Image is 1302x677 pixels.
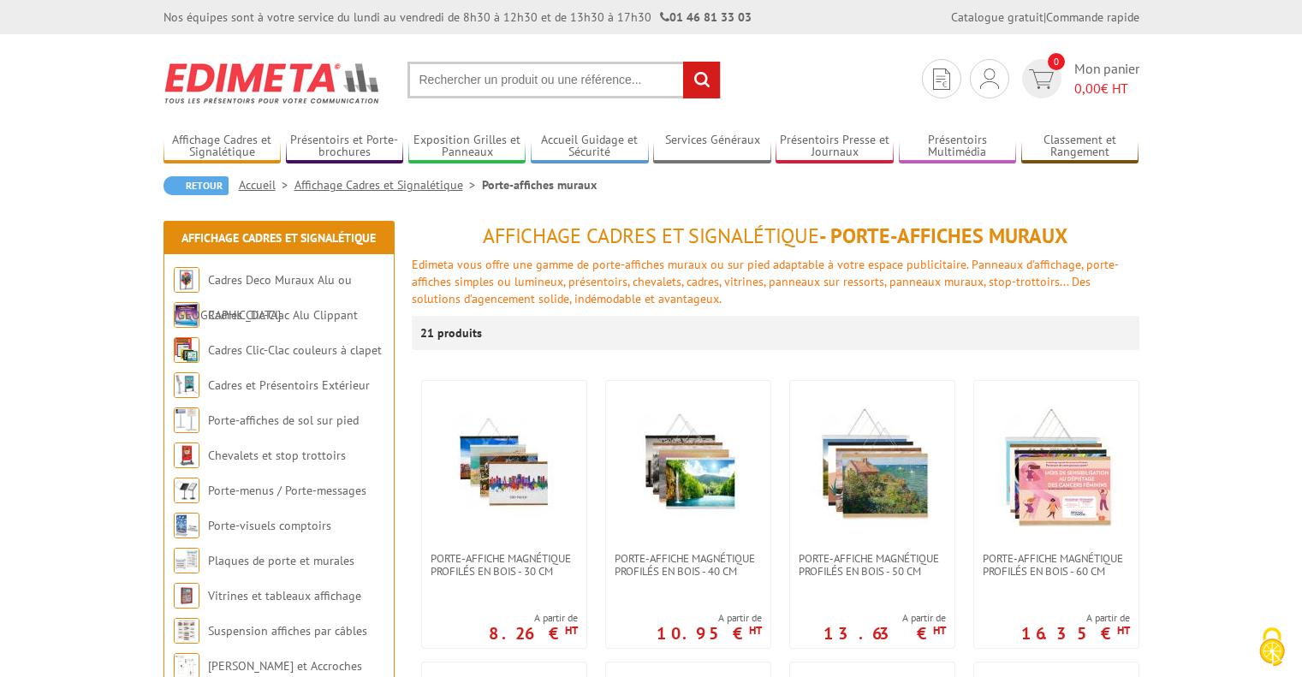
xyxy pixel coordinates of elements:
[208,588,361,603] a: Vitrines et tableaux affichage
[980,68,999,89] img: devis rapide
[208,307,358,323] a: Cadres Clic-Clac Alu Clippant
[163,176,229,195] a: Retour
[208,448,346,463] a: Chevalets et stop trottoirs
[407,62,721,98] input: Rechercher un produit ou une référence...
[181,230,376,246] a: Affichage Cadres et Signalétique
[174,478,199,503] img: Porte-menus / Porte-messages
[749,623,762,638] sup: HT
[431,552,578,578] span: PORTE-AFFICHE MAGNÉTIQUE PROFILÉS EN BOIS - 30 cm
[174,337,199,363] img: Cadres Clic-Clac couleurs à clapet
[1242,619,1302,677] button: Cookies (fenêtre modale)
[174,548,199,573] img: Plaques de porte et murales
[1074,80,1101,97] span: 0,00
[951,9,1043,25] a: Catalogue gratuit
[1251,626,1293,668] img: Cookies (fenêtre modale)
[408,133,526,161] a: Exposition Grilles et Panneaux
[812,407,932,526] img: PORTE-AFFICHE MAGNÉTIQUE PROFILÉS EN BOIS - 50 cm
[294,177,482,193] a: Affichage Cadres et Signalétique
[657,628,762,638] p: 10.95 €
[174,513,199,538] img: Porte-visuels comptoirs
[422,552,586,578] a: PORTE-AFFICHE MAGNÉTIQUE PROFILÉS EN BOIS - 30 cm
[951,9,1139,26] div: |
[1021,133,1139,161] a: Classement et Rangement
[628,407,748,526] img: PORTE-AFFICHE MAGNÉTIQUE PROFILÉS EN BOIS - 40 cm
[489,628,578,638] p: 8.26 €
[983,552,1130,578] span: PORTE-AFFICHE MAGNÉTIQUE PROFILÉS EN BOIS - 60 cm
[412,257,1119,306] font: Edimeta vous offre une gamme de porte-affiches muraux ou sur pied adaptable à votre espace public...
[565,623,578,638] sup: HT
[174,618,199,644] img: Suspension affiches par câbles
[208,342,382,358] a: Cadres Clic-Clac couleurs à clapet
[790,552,954,578] a: PORTE-AFFICHE MAGNÉTIQUE PROFILÉS EN BOIS - 50 cm
[489,611,578,625] span: A partir de
[1018,59,1139,98] a: devis rapide 0 Mon panier 0,00€ HT
[823,628,946,638] p: 13.63 €
[996,407,1116,526] img: PORTE-AFFICHE MAGNÉTIQUE PROFILÉS EN BOIS - 60 cm
[933,68,950,90] img: devis rapide
[174,407,199,433] img: Porte-affiches de sol sur pied
[1021,611,1130,625] span: A partir de
[208,483,366,498] a: Porte-menus / Porte-messages
[1074,79,1139,98] span: € HT
[239,177,294,193] a: Accueil
[174,583,199,609] img: Vitrines et tableaux affichage
[683,62,720,98] input: rechercher
[444,407,564,526] img: PORTE-AFFICHE MAGNÉTIQUE PROFILÉS EN BOIS - 30 cm
[420,316,485,350] p: 21 produits
[653,133,771,161] a: Services Généraux
[208,413,359,428] a: Porte-affiches de sol sur pied
[823,611,946,625] span: A partir de
[174,272,352,323] a: Cadres Deco Muraux Alu ou [GEOGRAPHIC_DATA]
[799,552,946,578] span: PORTE-AFFICHE MAGNÉTIQUE PROFILÉS EN BOIS - 50 cm
[174,372,199,398] img: Cadres et Présentoirs Extérieur
[1029,69,1054,89] img: devis rapide
[163,133,282,161] a: Affichage Cadres et Signalétique
[174,267,199,293] img: Cadres Deco Muraux Alu ou Bois
[208,623,367,638] a: Suspension affiches par câbles
[899,133,1017,161] a: Présentoirs Multimédia
[615,552,762,578] span: PORTE-AFFICHE MAGNÉTIQUE PROFILÉS EN BOIS - 40 cm
[208,377,370,393] a: Cadres et Présentoirs Extérieur
[286,133,404,161] a: Présentoirs et Porte-brochures
[657,611,762,625] span: A partir de
[933,623,946,638] sup: HT
[208,553,354,568] a: Plaques de porte et murales
[1117,623,1130,638] sup: HT
[1021,628,1130,638] p: 16.35 €
[974,552,1139,578] a: PORTE-AFFICHE MAGNÉTIQUE PROFILÉS EN BOIS - 60 cm
[163,9,752,26] div: Nos équipes sont à votre service du lundi au vendredi de 8h30 à 12h30 et de 13h30 à 17h30
[163,51,382,115] img: Edimeta
[606,552,770,578] a: PORTE-AFFICHE MAGNÉTIQUE PROFILÉS EN BOIS - 40 cm
[1048,53,1065,70] span: 0
[483,223,819,249] span: Affichage Cadres et Signalétique
[531,133,649,161] a: Accueil Guidage et Sécurité
[208,518,331,533] a: Porte-visuels comptoirs
[1074,59,1139,98] span: Mon panier
[660,9,752,25] strong: 01 46 81 33 03
[482,176,597,193] li: Porte-affiches muraux
[174,442,199,468] img: Chevalets et stop trottoirs
[412,225,1139,247] h1: - Porte-affiches muraux
[776,133,894,161] a: Présentoirs Presse et Journaux
[1046,9,1139,25] a: Commande rapide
